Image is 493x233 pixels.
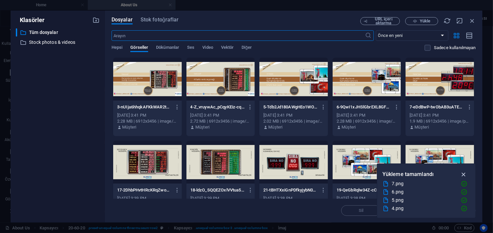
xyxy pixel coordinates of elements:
div: 4.png [392,205,456,212]
p: 5-Tdb2Jd180AWgHEo1WO4Lcg.png [263,104,318,110]
p: Sadece web sitesinde kullanılmayan dosyaları görüntüleyin. Bu oturum sırasında eklenen dosyalar h... [434,45,476,51]
p: Müşteri [342,124,356,130]
p: 3-nUIja6hhqkAFKkWAR2tCVg.png [117,104,172,110]
span: Vektör [221,44,234,53]
div: [DATE] 3:39 PM [190,195,251,201]
div: 5.png [392,196,456,204]
button: URL içeri aktarma [360,17,400,25]
span: Ses [187,44,194,53]
div: Stock photos & videos [16,38,100,46]
p: Stock photos & videos [29,39,87,46]
p: 18-ldzO_SQQEZOxlVVtua5-vg.png [190,187,245,193]
div: [DATE] 3:41 PM [263,112,324,118]
p: Müşteri [122,124,136,130]
div: [DATE] 3:38 PM [263,195,324,201]
p: 7-eDdBwP-twObAB3uATE50cw.png [410,104,464,110]
span: URL içeri aktarma [370,17,397,25]
div: 2.02 MB | 6912x3456 | image/png [263,118,324,124]
span: Dosyalar [112,16,133,24]
div: 7.png [392,180,456,188]
div: 2.28 MB | 6912x3456 | image/png [337,118,397,124]
p: Müşteri [195,124,210,130]
i: Yeniden Yükle [444,17,451,24]
div: [DATE] 3:41 PM [190,112,251,118]
div: ​ [16,28,17,37]
div: 2.72 MB | 6912x3456 | image/png [190,118,251,124]
i: Küçült [456,17,463,24]
span: Diğer [242,44,252,53]
input: Arayın [112,30,365,41]
span: Yükle [420,19,430,23]
i: Kapat [469,17,476,24]
span: Hepsi [112,44,122,53]
span: Video [203,44,213,53]
span: Görseller [130,44,148,53]
i: Yeni klasör oluştur [92,16,100,24]
p: Tüm dosyalar [29,29,87,36]
span: Stok fotoğraflar [141,16,179,24]
div: [DATE] 3:41 PM [117,112,178,118]
p: 17-2DhbPHvtHRcKRqZwoCVjoQ.png [117,187,172,193]
div: 6.png [392,188,456,196]
span: Dökümanlar [156,44,179,53]
p: Yükleme tamamlandı [382,170,434,179]
div: [DATE] 3:39 PM [117,195,178,201]
div: [DATE] 3:41 PM [410,112,470,118]
div: 2.28 MB | 6912x3456 | image/png [117,118,178,124]
div: 1.9 MB | 6912x3456 | image/png [410,118,470,124]
p: 19-QeGbRqlw34Z-cCF5D4Ngqg.png [337,187,391,193]
div: [DATE] 3:41 PM [337,112,397,118]
button: Yükle [405,17,438,25]
p: Müşteri [415,124,429,130]
p: 4-Z_vruywAc_pCqyKEiz-cqw.png [190,104,245,110]
div: [DATE] 3:38 PM [337,195,397,201]
p: Klasörler [16,16,45,24]
p: Müşteri [268,124,282,130]
p: 21-tBHTXxiGnPDfkyjybN0wsA.png [263,187,318,193]
p: 6-9QwI1xJHSlGbrEXL8GFEdg.png [337,104,391,110]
